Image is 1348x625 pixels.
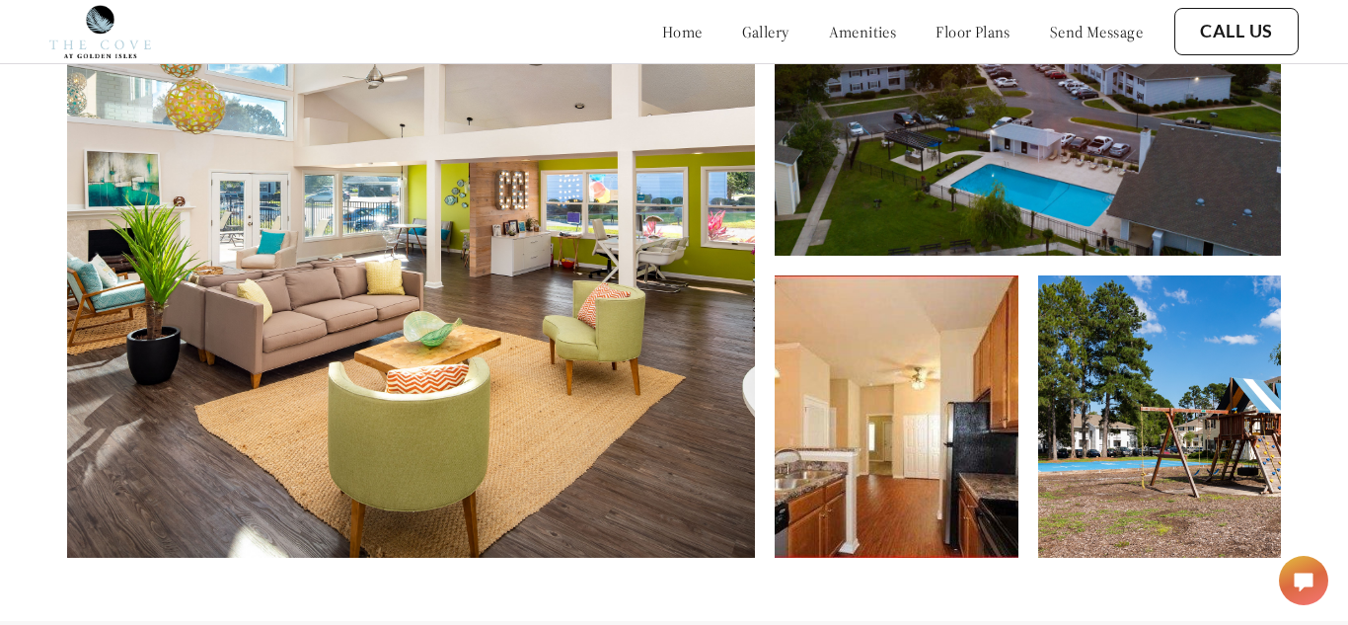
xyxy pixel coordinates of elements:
[1174,8,1299,55] button: Call Us
[1050,22,1143,41] a: send message
[49,5,151,58] img: cove_at_golden_isles_logo.png
[1038,275,1281,558] img: Kids Playground and Recreation Area
[1200,21,1273,42] a: Call Us
[775,275,1017,558] img: Kitchen with High Ceilings
[742,22,789,41] a: gallery
[662,22,703,41] a: home
[829,22,897,41] a: amenities
[936,22,1011,41] a: floor plans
